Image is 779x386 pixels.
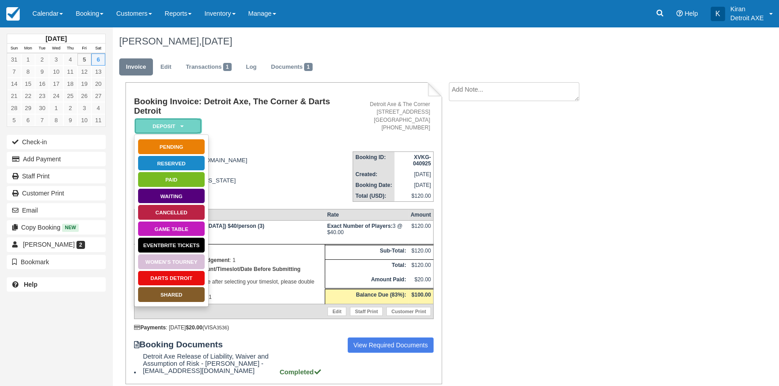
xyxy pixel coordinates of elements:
[77,66,91,78] a: 12
[134,221,325,244] td: [DATE] 03:00 PM - 04:30 PM
[35,66,49,78] a: 9
[280,368,322,376] strong: Completed
[63,44,77,53] th: Thu
[35,114,49,126] a: 7
[91,102,105,114] a: 4
[138,221,205,237] a: Game Table
[730,4,764,13] p: Kiran
[7,44,21,53] th: Sun
[134,118,202,134] em: Deposit
[7,277,106,292] a: Help
[7,102,21,114] a: 28
[119,36,690,47] h1: [PERSON_NAME],
[137,265,322,293] p: If you changed your group size after selecting your timeslot, please double check your selected t...
[325,274,408,289] th: Amount Paid:
[325,260,408,274] th: Total:
[77,78,91,90] a: 19
[45,35,67,42] strong: [DATE]
[223,63,232,71] span: 1
[91,78,105,90] a: 20
[77,90,91,102] a: 26
[6,7,20,21] img: checkfront-main-nav-mini-logo.png
[7,169,106,183] a: Staff Print
[413,154,431,167] strong: XVKG-040925
[134,97,353,115] h1: Booking Invoice: Detroit Axe, The Corner & Darts Detroit
[216,325,227,330] small: 3536
[348,337,434,353] a: View Required Documents
[7,203,106,217] button: Email
[143,353,278,374] span: Detroit Axe Release of Liability, Waiver and Assumption of Risk - [PERSON_NAME] - [EMAIL_ADDRESS]...
[138,172,205,187] a: Paid
[394,191,434,202] td: $120.00
[138,188,205,204] a: Waiting
[7,152,106,166] button: Add Payment
[386,307,431,316] a: Customer Print
[77,53,91,66] a: 5
[137,223,264,229] strong: 1-4 people ([GEOGRAPHIC_DATA]) $40/person (3)
[186,324,202,331] strong: $20.00
[356,101,430,132] address: Detroit Axe & The Corner [STREET_ADDRESS] [GEOGRAPHIC_DATA] [PHONE_NUMBER]
[77,114,91,126] a: 10
[7,255,106,269] button: Bookmark
[394,180,434,191] td: [DATE]
[408,209,434,221] th: Amount
[304,63,313,71] span: 1
[91,114,105,126] a: 11
[49,53,63,66] a: 3
[21,66,35,78] a: 8
[35,53,49,66] a: 2
[21,114,35,126] a: 6
[91,66,105,78] a: 13
[21,102,35,114] a: 29
[137,247,322,256] p: : 1
[394,169,434,180] td: [DATE]
[63,90,77,102] a: 25
[154,58,178,76] a: Edit
[201,35,232,47] span: [DATE]
[63,114,77,126] a: 9
[327,223,392,229] strong: Exact Number of Players
[49,114,63,126] a: 8
[685,10,698,17] span: Help
[63,102,77,114] a: 2
[77,102,91,114] a: 3
[76,241,85,249] span: 2
[138,271,205,286] a: Darts Detroit
[21,90,35,102] a: 22
[7,53,21,66] a: 31
[353,151,394,169] th: Booking ID:
[134,340,231,350] strong: Booking Documents
[325,245,408,260] th: Sub-Total:
[77,44,91,53] th: Fri
[91,44,105,53] th: Sat
[138,155,205,171] a: Reserved
[327,307,346,316] a: Edit
[239,58,264,76] a: Log
[408,245,434,260] td: $120.00
[134,209,325,221] th: Item
[35,44,49,53] th: Tue
[49,102,63,114] a: 1
[138,204,205,220] a: Cancelled
[138,237,205,253] a: EVENTBRITE TICKETS
[134,150,353,202] div: [EMAIL_ADDRESS][DOMAIN_NAME] [PHONE_NUMBER] [STREET_ADDRESS] [GEOGRAPHIC_DATA][US_STATE] [GEOGRAP...
[264,58,319,76] a: Documents1
[35,90,49,102] a: 23
[63,66,77,78] a: 11
[412,292,431,298] strong: $100.00
[91,53,105,66] a: 6
[49,78,63,90] a: 17
[179,58,238,76] a: Transactions1
[7,135,106,149] button: Check-in
[138,139,205,155] a: Pending
[137,293,322,302] p: : 1
[7,186,106,200] a: Customer Print
[21,44,35,53] th: Mon
[91,90,105,102] a: 27
[138,254,205,270] a: Women’s Tourney
[134,324,166,331] strong: Payments
[7,114,21,126] a: 5
[408,260,434,274] td: $120.00
[23,241,75,248] span: [PERSON_NAME]
[353,180,394,191] th: Booking Date:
